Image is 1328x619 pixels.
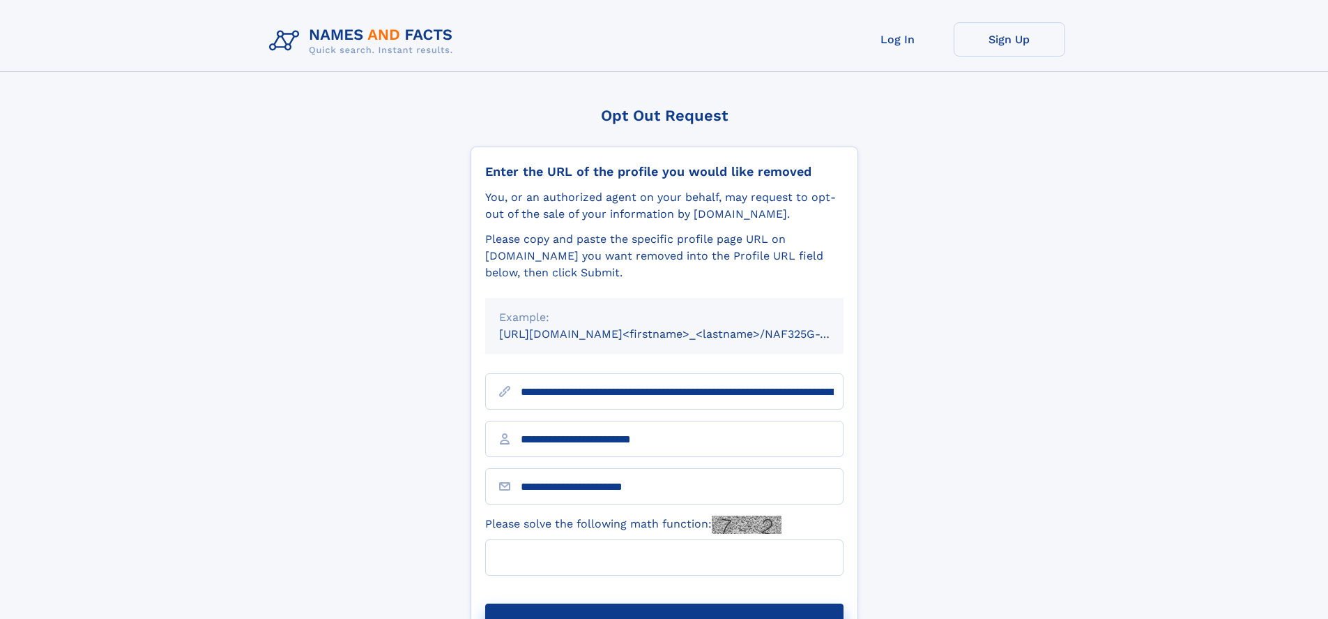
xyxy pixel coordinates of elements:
div: Please copy and paste the specific profile page URL on [DOMAIN_NAME] you want removed into the Pr... [485,231,844,281]
label: Please solve the following math function: [485,516,781,534]
div: Example: [499,309,830,326]
div: Enter the URL of the profile you would like removed [485,164,844,179]
a: Log In [842,22,954,57]
div: You, or an authorized agent on your behalf, may request to opt-out of the sale of your informatio... [485,189,844,223]
div: Opt Out Request [471,107,858,124]
small: [URL][DOMAIN_NAME]<firstname>_<lastname>/NAF325G-xxxxxxxx [499,327,870,341]
img: Logo Names and Facts [264,22,464,60]
a: Sign Up [954,22,1065,57]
